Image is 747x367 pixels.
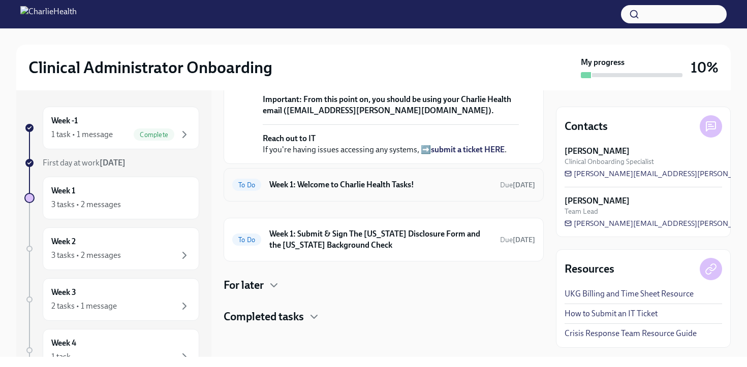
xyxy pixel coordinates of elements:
[565,119,608,134] h4: Contacts
[269,179,492,190] h6: Week 1: Welcome to Charlie Health Tasks!
[24,177,199,219] a: Week 13 tasks • 2 messages
[263,133,507,155] p: If you're having issues accessing any systems, ➡️ .
[565,308,658,319] a: How to Submit an IT Ticket
[24,107,199,149] a: Week -11 task • 1 messageComplete
[24,157,199,169] a: First day at work[DATE]
[51,338,76,349] h6: Week 4
[232,236,261,244] span: To Do
[232,226,535,253] a: To DoWeek 1: Submit & Sign The [US_STATE] Disclosure Form and the [US_STATE] Background CheckDue[...
[51,115,78,126] h6: Week -1
[51,351,71,362] div: 1 task
[51,129,113,140] div: 1 task • 1 message
[51,199,121,210] div: 3 tasks • 2 messages
[232,181,261,189] span: To Do
[51,287,76,298] h6: Week 3
[691,58,719,77] h3: 10%
[232,177,535,193] a: To DoWeek 1: Welcome to Charlie Health Tasks!Due[DATE]
[134,131,174,139] span: Complete
[100,158,126,168] strong: [DATE]
[263,94,511,115] strong: From this point on, you should be using your Charlie Health email ([EMAIL_ADDRESS][PERSON_NAME][D...
[581,57,625,68] strong: My progress
[20,6,77,22] img: CharlieHealth
[24,227,199,270] a: Week 23 tasks • 2 messages
[565,157,654,166] span: Clinical Onboarding Specialist
[500,180,535,190] span: September 15th, 2025 10:00
[565,207,598,216] span: Team Lead
[565,261,614,277] h4: Resources
[43,158,126,168] span: First day at work
[51,301,117,312] div: 2 tasks • 1 message
[431,145,505,154] a: submit a ticket HERE
[224,278,544,293] div: For later
[500,236,535,244] span: Due
[269,228,492,251] h6: Week 1: Submit & Sign The [US_STATE] Disclosure Form and the [US_STATE] Background Check
[28,57,272,78] h2: Clinical Administrator Onboarding
[500,235,535,245] span: September 17th, 2025 10:00
[51,236,76,247] h6: Week 2
[51,185,75,196] h6: Week 1
[224,278,264,293] h4: For later
[513,236,535,244] strong: [DATE]
[565,328,697,339] a: Crisis Response Team Resource Guide
[51,250,121,261] div: 3 tasks • 2 messages
[565,288,694,299] a: UKG Billing and Time Sheet Resource
[224,309,304,324] h4: Completed tasks
[565,195,630,207] strong: [PERSON_NAME]
[263,134,316,143] strong: Reach out to IT
[500,181,535,189] span: Due
[513,181,535,189] strong: [DATE]
[565,146,630,157] strong: [PERSON_NAME]
[224,309,544,324] div: Completed tasks
[263,94,302,104] strong: Important:
[24,278,199,321] a: Week 32 tasks • 1 message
